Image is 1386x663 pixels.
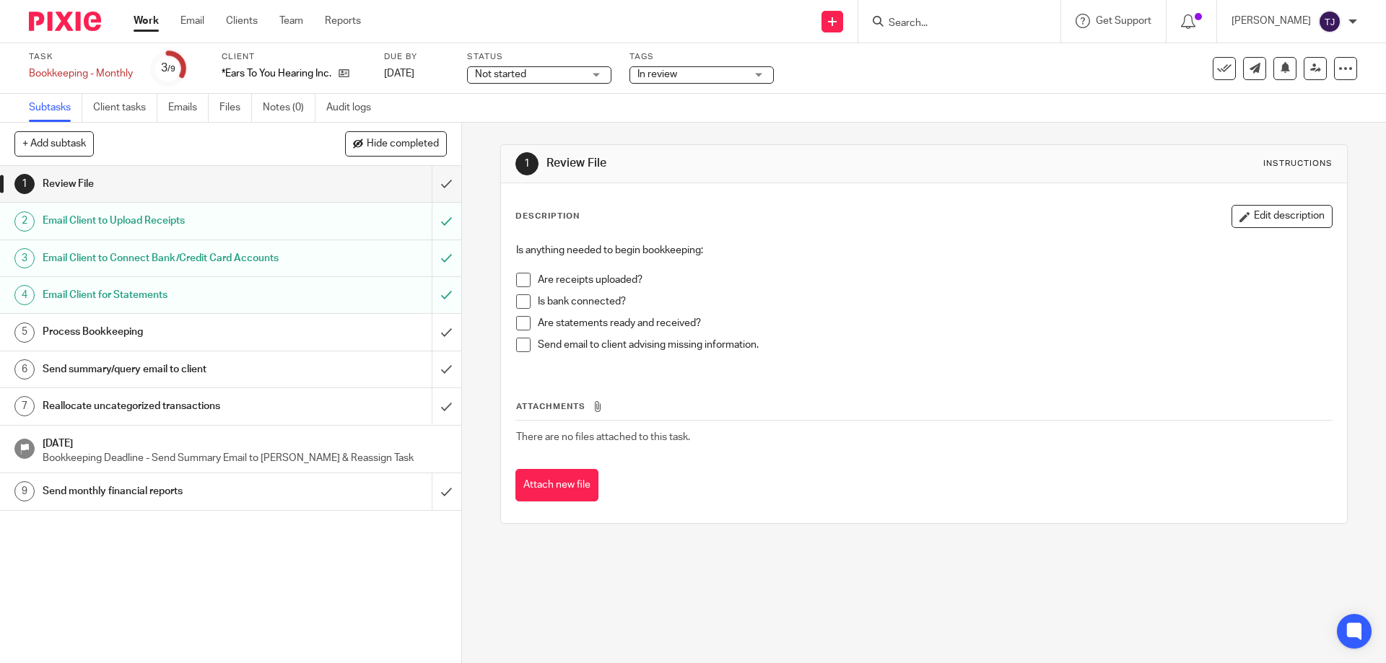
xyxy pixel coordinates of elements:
[516,403,585,410] span: Attachments
[43,480,292,502] h1: Send monthly financial reports
[629,51,774,63] label: Tags
[222,51,366,63] label: Client
[384,51,449,63] label: Due by
[29,12,101,31] img: Pixie
[43,321,292,343] h1: Process Bookkeeping
[467,51,611,63] label: Status
[279,14,303,28] a: Team
[326,94,382,122] a: Audit logs
[14,285,35,305] div: 4
[14,396,35,416] div: 7
[43,284,292,306] h1: Email Client for Statements
[29,94,82,122] a: Subtasks
[515,211,580,222] p: Description
[180,14,204,28] a: Email
[93,94,157,122] a: Client tasks
[1232,205,1333,228] button: Edit description
[345,131,447,156] button: Hide completed
[384,69,414,79] span: [DATE]
[515,469,598,501] button: Attach new file
[538,294,1331,309] p: Is bank connected?
[14,211,35,232] div: 2
[14,322,35,343] div: 5
[263,94,315,122] a: Notes (0)
[43,247,292,269] h1: Email Client to Connect Bank/Credit Card Accounts
[546,156,955,171] h1: Review File
[538,273,1331,287] p: Are receipts uploaded?
[43,359,292,380] h1: Send summary/query email to client
[538,338,1331,352] p: Send email to client advising missing information.
[516,243,1331,258] p: Is anything needed to begin bookkeeping:
[1096,16,1151,26] span: Get Support
[1263,158,1333,170] div: Instructions
[43,451,447,465] p: Bookkeeping Deadline - Send Summary Email to [PERSON_NAME] & Reassign Task
[43,173,292,195] h1: Review File
[538,316,1331,330] p: Are statements ready and received?
[43,395,292,417] h1: Reallocate uncategorized transactions
[222,66,331,81] p: *Ears To You Hearing Inc.
[516,432,690,442] span: There are no files attached to this task.
[1232,14,1311,28] p: [PERSON_NAME]
[887,17,1017,30] input: Search
[226,14,258,28] a: Clients
[29,66,133,81] div: Bookkeeping - Monthly
[43,210,292,232] h1: Email Client to Upload Receipts
[14,174,35,194] div: 1
[219,94,252,122] a: Files
[168,94,209,122] a: Emails
[515,152,539,175] div: 1
[637,69,677,79] span: In review
[367,139,439,150] span: Hide completed
[167,65,175,73] small: /9
[134,14,159,28] a: Work
[1318,10,1341,33] img: svg%3E
[161,60,175,76] div: 3
[29,51,133,63] label: Task
[14,481,35,501] div: 9
[43,433,447,451] h1: [DATE]
[325,14,361,28] a: Reports
[14,248,35,268] div: 3
[475,69,526,79] span: Not started
[14,131,94,156] button: + Add subtask
[14,359,35,379] div: 6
